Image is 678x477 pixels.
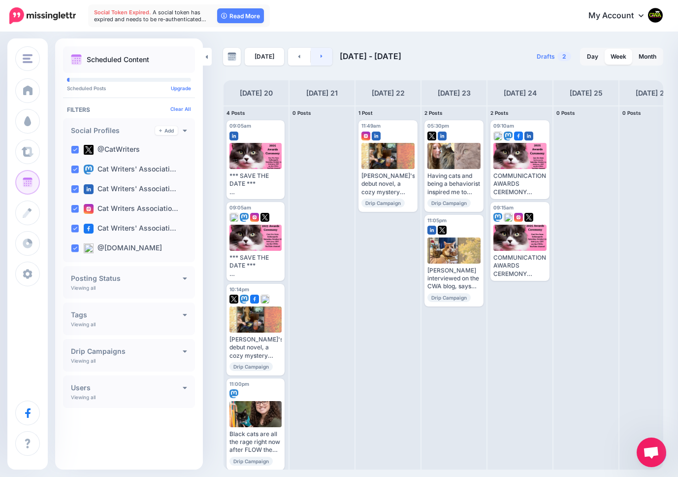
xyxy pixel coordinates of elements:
[427,293,471,302] span: Drip Campaign
[493,213,502,222] img: mastodon-square.png
[229,381,249,387] span: 11:00pm
[71,285,96,291] p: Viewing all
[240,295,249,304] img: mastodon-square.png
[579,4,663,28] a: My Account
[557,52,571,61] span: 2
[229,123,251,129] span: 09:05am
[524,213,533,222] img: twitter-square.png
[556,110,575,116] span: 0 Posts
[372,87,405,99] h4: [DATE] 22
[227,52,236,61] img: calendar-grey-darker.png
[71,348,183,355] h4: Drip Campaigns
[504,213,513,222] img: bluesky-square.png
[504,87,537,99] h4: [DATE] 24
[260,295,269,304] img: bluesky-square.png
[71,358,96,364] p: Viewing all
[605,49,632,65] a: Week
[250,295,259,304] img: facebook-square.png
[94,9,206,23] span: A social token has expired and needs to be re-authenticated…
[229,254,282,278] div: *** SAVE THE DATE *** The Cat Writers' Communication Awards will be live at 8:00 p.m. Central Day...
[260,213,269,222] img: twitter-square.png
[9,7,76,24] img: Missinglettr
[229,204,251,210] span: 09:05am
[438,132,447,140] img: linkedin-square.png
[427,132,436,140] img: twitter-square.png
[229,430,282,454] div: Black cats are all the rage right now after FLOW the movie, [DATE] and other spooktacular scares....
[427,217,447,223] span: 11:05pm
[427,267,481,291] div: [PERSON_NAME] interviewed on the CWA blog, says CWA Members can be a big help to their organisati...
[361,199,405,207] span: Drip Campaign
[217,8,264,23] a: Read More
[87,56,149,63] p: Scheduled Content
[84,204,178,214] label: Cat Writers Associatio…
[240,87,273,99] h4: [DATE] 20
[71,384,183,391] h4: Users
[171,85,191,91] a: Upgrade
[67,86,191,91] p: Scheduled Posts
[94,9,151,16] span: Social Token Expired.
[361,132,370,140] img: instagram-square.png
[84,165,94,174] img: mastodon-square.png
[84,145,94,155] img: twitter-square.png
[493,254,547,278] div: COMMUNICATION AWARDS CEREMONY REMINDER AND [PERSON_NAME] The Cat Writers' Communication Awards wi...
[340,51,401,61] span: [DATE] - [DATE]
[358,110,373,116] span: 1 Post
[531,48,577,66] a: Drafts2
[493,132,502,140] img: bluesky-square.png
[636,87,669,99] h4: [DATE] 26
[229,457,273,466] span: Drip Campaign
[514,213,523,222] img: instagram-square.png
[84,224,176,234] label: Cat Writers' Associati…
[493,123,514,129] span: 09:10am
[84,184,176,194] label: Cat Writers' Associati…
[427,226,436,235] img: linkedin-square.png
[84,184,94,194] img: linkedin-square.png
[84,165,176,174] label: Cat Writers' Associati…
[245,48,284,66] a: [DATE]
[637,438,666,467] div: Open chat
[493,204,514,210] span: 09:15am
[306,87,338,99] h4: [DATE] 21
[240,213,249,222] img: mastodon-square.png
[581,49,604,65] a: Day
[504,132,513,140] img: mastodon-square.png
[155,126,178,135] a: Add
[250,213,259,222] img: instagram-square.png
[84,224,94,234] img: facebook-square.png
[537,54,555,60] span: Drafts
[84,243,94,253] img: bluesky-square.png
[170,106,191,112] a: Clear All
[524,132,533,140] img: linkedin-square.png
[71,54,82,65] img: calendar.png
[71,275,183,282] h4: Posting Status
[226,110,245,116] span: 4 Posts
[438,87,471,99] h4: [DATE] 23
[71,321,96,327] p: Viewing all
[229,213,238,222] img: bluesky-square.png
[84,204,94,214] img: instagram-square.png
[292,110,311,116] span: 0 Posts
[427,199,471,207] span: Drip Campaign
[372,132,381,140] img: linkedin-square.png
[361,123,381,129] span: 11:49am
[23,54,32,63] img: menu.png
[84,243,162,253] label: @[DOMAIN_NAME]
[424,110,443,116] span: 2 Posts
[361,172,415,196] div: [PERSON_NAME]'s debut novel, a cozy mystery features three kittens with the ability to bend the l...
[490,110,509,116] span: 2 Posts
[71,311,183,318] h4: Tags
[493,172,547,196] div: COMMUNICATION AWARDS CEREMONY REMINDER AND [PERSON_NAME] The Cat Writers' Communication Awards wi...
[514,132,523,140] img: facebook-square.png
[229,295,238,304] img: twitter-square.png
[84,145,140,155] label: @CatWriters
[229,172,282,196] div: *** SAVE THE DATE *** The Cat Writers' Communication Awards will be live at 8:00 p.m. Central Day...
[71,394,96,400] p: Viewing all
[229,286,249,292] span: 10:14pm
[622,110,641,116] span: 0 Posts
[633,49,662,65] a: Month
[427,172,481,196] div: Having cats and being a behaviorist inspired me to want to teach people that it is indeed possibl...
[229,389,238,398] img: mastodon-square.png
[570,87,603,99] h4: [DATE] 25
[229,132,238,140] img: linkedin-square.png
[67,106,191,113] h4: Filters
